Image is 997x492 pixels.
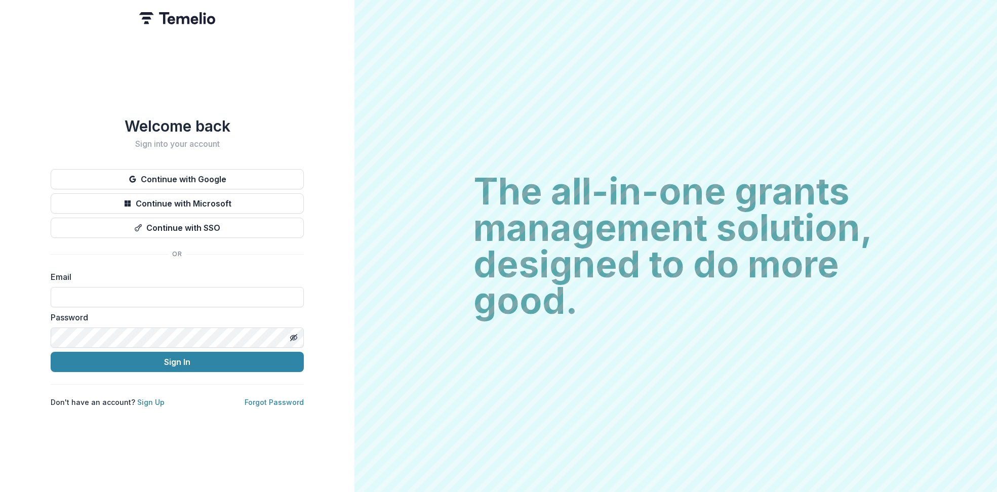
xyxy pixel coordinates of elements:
button: Sign In [51,352,304,372]
button: Continue with Microsoft [51,193,304,214]
h1: Welcome back [51,117,304,135]
h2: Sign into your account [51,139,304,149]
p: Don't have an account? [51,397,165,407]
a: Forgot Password [245,398,304,406]
button: Toggle password visibility [286,330,302,346]
a: Sign Up [137,398,165,406]
button: Continue with Google [51,169,304,189]
label: Password [51,311,298,323]
button: Continue with SSO [51,218,304,238]
label: Email [51,271,298,283]
img: Temelio [139,12,215,24]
